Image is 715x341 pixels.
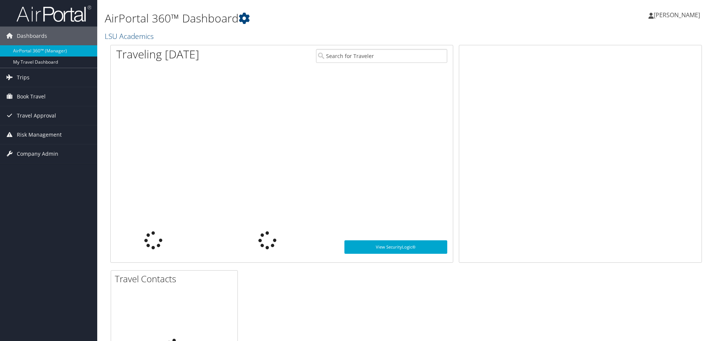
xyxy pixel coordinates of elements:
[105,10,507,26] h1: AirPortal 360™ Dashboard
[17,87,46,106] span: Book Travel
[17,144,58,163] span: Company Admin
[344,240,447,254] a: View SecurityLogic®
[115,273,237,285] h2: Travel Contacts
[648,4,708,26] a: [PERSON_NAME]
[17,106,56,125] span: Travel Approval
[17,68,30,87] span: Trips
[316,49,447,63] input: Search for Traveler
[116,46,199,62] h1: Traveling [DATE]
[16,5,91,22] img: airportal-logo.png
[654,11,700,19] span: [PERSON_NAME]
[105,31,156,41] a: LSU Academics
[17,125,62,144] span: Risk Management
[17,27,47,45] span: Dashboards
